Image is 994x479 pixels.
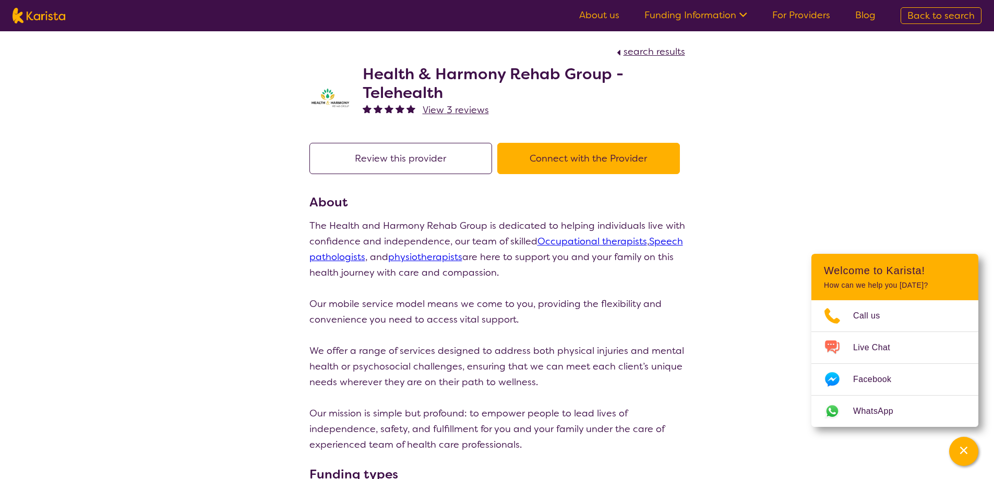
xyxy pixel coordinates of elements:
img: fullstar [374,104,382,113]
p: How can we help you [DATE]? [824,281,966,290]
span: search results [624,45,685,58]
span: View 3 reviews [423,104,489,116]
a: physiotherapists [388,251,462,263]
p: The Health and Harmony Rehab Group is dedicated to helping individuals live with confidence and i... [309,218,685,280]
img: fullstar [385,104,393,113]
h2: Health & Harmony Rehab Group - Telehealth [363,65,685,102]
p: We offer a range of services designed to address both physical injuries and mental health or psyc... [309,343,685,390]
a: Funding Information [644,9,747,21]
a: Connect with the Provider [497,152,685,165]
img: fullstar [363,104,372,113]
span: Back to search [907,9,975,22]
img: fullstar [406,104,415,113]
a: View 3 reviews [423,102,489,118]
a: For Providers [772,9,830,21]
h2: Welcome to Karista! [824,264,966,277]
h3: About [309,193,685,212]
a: Blog [855,9,876,21]
ul: Choose channel [811,300,978,427]
span: Call us [853,308,893,324]
button: Connect with the Provider [497,143,680,174]
img: ztak9tblhgtrn1fit8ap.png [309,87,351,108]
a: Occupational therapists [537,235,647,248]
img: fullstar [396,104,404,113]
span: Facebook [853,372,904,387]
a: Back to search [901,7,981,24]
p: Our mobile service model means we come to you, providing the flexibility and convenience you need... [309,296,685,327]
a: search results [614,45,685,58]
button: Review this provider [309,143,492,174]
span: Live Chat [853,340,903,355]
p: Our mission is simple but profound: to empower people to lead lives of independence, safety, and ... [309,406,685,452]
a: Review this provider [309,152,497,165]
a: About us [579,9,619,21]
div: Channel Menu [811,254,978,427]
button: Channel Menu [949,437,978,466]
span: WhatsApp [853,403,906,419]
img: Karista logo [13,8,65,23]
a: Web link opens in a new tab. [811,396,978,427]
